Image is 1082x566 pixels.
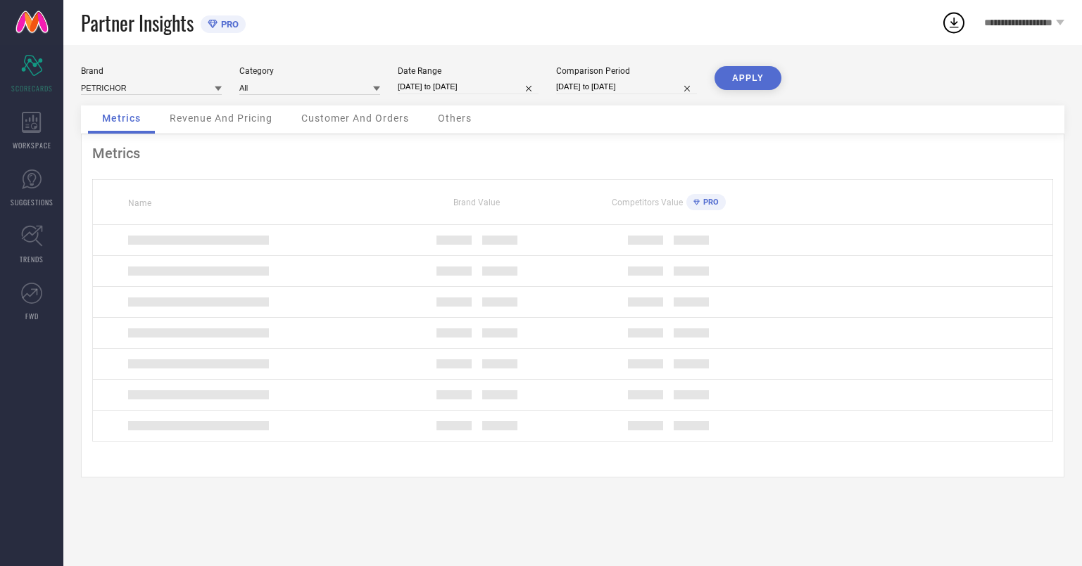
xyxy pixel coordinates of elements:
[453,198,500,207] span: Brand Value
[941,10,967,35] div: Open download list
[700,198,719,207] span: PRO
[11,197,54,207] span: SUGGESTIONS
[128,198,151,208] span: Name
[20,254,44,264] span: TRENDS
[556,79,697,94] input: Select comparison period
[25,311,39,321] span: FWD
[556,66,697,76] div: Comparison Period
[218,19,239,30] span: PRO
[301,112,409,124] span: Customer And Orders
[13,140,51,150] span: WORKSPACE
[398,66,539,76] div: Date Range
[715,66,781,90] button: APPLY
[81,8,194,37] span: Partner Insights
[438,112,472,124] span: Others
[239,66,380,76] div: Category
[170,112,272,124] span: Revenue And Pricing
[11,83,53,94] span: SCORECARDS
[81,66,222,76] div: Brand
[398,79,539,94] input: Select date range
[612,198,683,207] span: Competitors Value
[92,145,1053,162] div: Metrics
[102,112,141,124] span: Metrics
